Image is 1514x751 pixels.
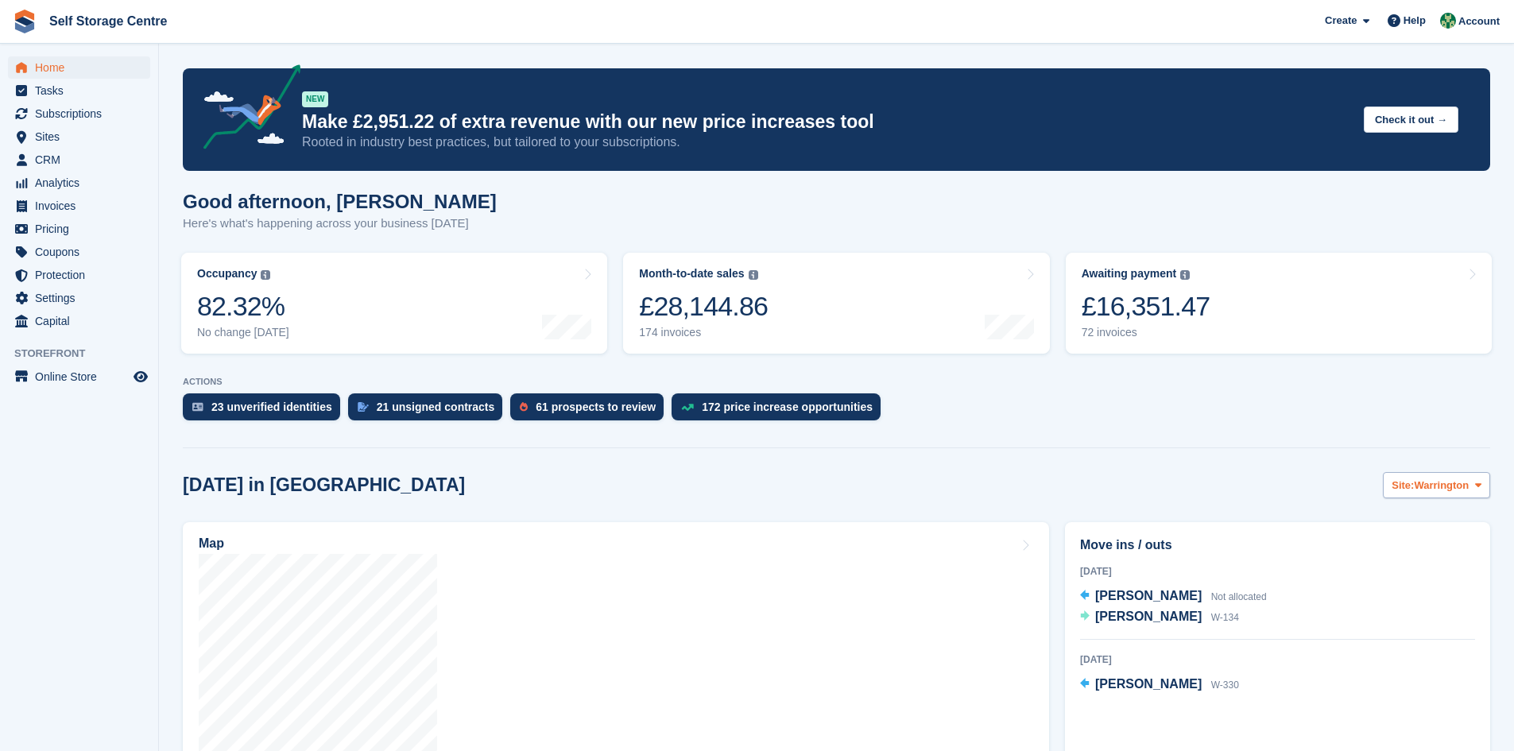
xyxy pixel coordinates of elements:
span: W-134 [1211,612,1239,623]
span: Online Store [35,366,130,388]
a: menu [8,218,150,240]
div: Awaiting payment [1082,267,1177,281]
div: 174 invoices [639,326,768,339]
span: Coupons [35,241,130,263]
a: menu [8,241,150,263]
span: Warrington [1414,478,1469,494]
img: stora-icon-8386f47178a22dfd0bd8f6a31ec36ba5ce8667c1dd55bd0f319d3a0aa187defe.svg [13,10,37,33]
div: [DATE] [1080,652,1475,667]
img: icon-info-grey-7440780725fd019a000dd9b08b2336e03edf1995a4989e88bcd33f0948082b44.svg [1180,270,1190,280]
h1: Good afternoon, [PERSON_NAME] [183,191,497,212]
a: Preview store [131,367,150,386]
img: icon-info-grey-7440780725fd019a000dd9b08b2336e03edf1995a4989e88bcd33f0948082b44.svg [749,270,758,280]
img: contract_signature_icon-13c848040528278c33f63329250d36e43548de30e8caae1d1a13099fd9432cc5.svg [358,402,369,412]
div: 72 invoices [1082,326,1210,339]
p: Make £2,951.22 of extra revenue with our new price increases tool [302,110,1351,134]
div: 21 unsigned contracts [377,401,495,413]
span: [PERSON_NAME] [1095,677,1202,691]
a: menu [8,287,150,309]
div: £28,144.86 [639,290,768,323]
span: Pricing [35,218,130,240]
span: CRM [35,149,130,171]
div: 61 prospects to review [536,401,656,413]
span: [PERSON_NAME] [1095,610,1202,623]
a: 172 price increase opportunities [672,393,889,428]
a: 61 prospects to review [510,393,672,428]
span: Storefront [14,346,158,362]
p: ACTIONS [183,377,1490,387]
span: Tasks [35,79,130,102]
span: Not allocated [1211,591,1267,602]
button: Check it out → [1364,106,1458,133]
span: [PERSON_NAME] [1095,589,1202,602]
img: verify_identity-adf6edd0f0f0b5bbfe63781bf79b02c33cf7c696d77639b501bdc392416b5a36.svg [192,402,203,412]
div: 82.32% [197,290,289,323]
img: Neil Taylor [1440,13,1456,29]
a: menu [8,172,150,194]
a: Self Storage Centre [43,8,173,34]
div: Occupancy [197,267,257,281]
img: prospect-51fa495bee0391a8d652442698ab0144808aea92771e9ea1ae160a38d050c398.svg [520,402,528,412]
h2: Move ins / outs [1080,536,1475,555]
h2: [DATE] in [GEOGRAPHIC_DATA] [183,474,465,496]
span: Help [1404,13,1426,29]
a: menu [8,264,150,286]
span: Protection [35,264,130,286]
span: Site: [1392,478,1414,494]
a: 23 unverified identities [183,393,348,428]
a: menu [8,310,150,332]
button: Site: Warrington [1383,472,1490,498]
span: Sites [35,126,130,148]
span: Settings [35,287,130,309]
p: Rooted in industry best practices, but tailored to your subscriptions. [302,134,1351,151]
a: 21 unsigned contracts [348,393,511,428]
div: NEW [302,91,328,107]
span: W-330 [1211,679,1239,691]
a: menu [8,103,150,125]
a: menu [8,195,150,217]
span: Capital [35,310,130,332]
span: Create [1325,13,1357,29]
div: 172 price increase opportunities [702,401,873,413]
div: [DATE] [1080,564,1475,579]
a: menu [8,79,150,102]
h2: Map [199,536,224,551]
a: [PERSON_NAME] W-134 [1080,607,1239,628]
a: Month-to-date sales £28,144.86 174 invoices [623,253,1049,354]
a: menu [8,126,150,148]
span: Invoices [35,195,130,217]
a: Occupancy 82.32% No change [DATE] [181,253,607,354]
div: No change [DATE] [197,326,289,339]
img: icon-info-grey-7440780725fd019a000dd9b08b2336e03edf1995a4989e88bcd33f0948082b44.svg [261,270,270,280]
a: menu [8,149,150,171]
a: menu [8,366,150,388]
span: Subscriptions [35,103,130,125]
span: Account [1458,14,1500,29]
img: price-adjustments-announcement-icon-8257ccfd72463d97f412b2fc003d46551f7dbcb40ab6d574587a9cd5c0d94... [190,64,301,155]
div: £16,351.47 [1082,290,1210,323]
img: price_increase_opportunities-93ffe204e8149a01c8c9dc8f82e8f89637d9d84a8eef4429ea346261dce0b2c0.svg [681,404,694,411]
span: Analytics [35,172,130,194]
a: [PERSON_NAME] Not allocated [1080,586,1267,607]
div: Month-to-date sales [639,267,744,281]
span: Home [35,56,130,79]
a: menu [8,56,150,79]
div: 23 unverified identities [211,401,332,413]
p: Here's what's happening across your business [DATE] [183,215,497,233]
a: [PERSON_NAME] W-330 [1080,675,1239,695]
a: Awaiting payment £16,351.47 72 invoices [1066,253,1492,354]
